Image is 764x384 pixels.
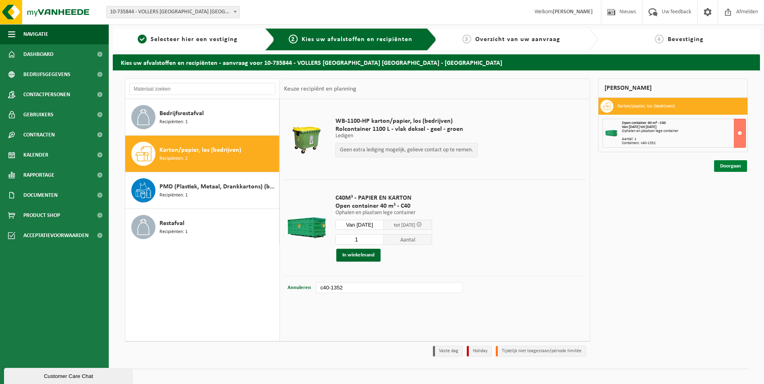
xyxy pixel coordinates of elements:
li: Holiday [467,346,492,357]
span: Open container 40 m³ - C40 [622,121,666,125]
h3: Karton/papier, los (bedrijven) [617,100,675,113]
span: tot [DATE] [394,223,415,228]
span: Contracten [23,125,55,145]
input: Selecteer datum [335,220,384,230]
strong: [PERSON_NAME] [553,9,593,15]
div: Ophalen en plaatsen lege container [622,129,745,133]
span: Recipiënten: 1 [159,118,188,126]
span: Annuleren [288,285,311,290]
span: Karton/papier, los (bedrijven) [159,145,241,155]
span: Bedrijfsgegevens [23,64,70,85]
li: Tijdelijk niet toegestaan/période limitée [496,346,586,357]
span: Rapportage [23,165,54,185]
span: Bevestiging [668,36,704,43]
span: 2 [289,35,298,43]
span: 10-735844 - VOLLERS BELGIUM NV - ANTWERPEN [107,6,239,18]
span: Kalender [23,145,48,165]
span: Recipiënten: 1 [159,228,188,236]
button: Bedrijfsrestafval Recipiënten: 1 [125,99,280,136]
span: Overzicht van uw aanvraag [475,36,560,43]
input: bv. C10-005 [316,282,462,293]
span: Rolcontainer 1100 L - vlak deksel - geel - groen [335,125,478,133]
button: Annuleren [287,282,312,293]
div: Containers: c40-1352 [622,141,745,145]
span: Open container 40 m³ - C40 [335,202,432,210]
span: Aantal [384,234,432,245]
li: Vaste dag [433,346,463,357]
span: PMD (Plastiek, Metaal, Drankkartons) (bedrijven) [159,182,277,192]
span: Documenten [23,185,58,205]
span: 1 [138,35,147,43]
span: Product Shop [23,205,60,225]
span: Restafval [159,219,184,228]
iframe: chat widget [4,366,135,384]
p: Ledigen [335,133,478,139]
span: Kies uw afvalstoffen en recipiënten [302,36,412,43]
p: Ophalen en plaatsen lege container [335,210,432,216]
span: C40M³ - PAPIER EN KARTON [335,194,432,202]
div: Aantal: 1 [622,137,745,141]
span: 4 [655,35,664,43]
div: Keuze recipiënt en planning [280,79,360,99]
a: Doorgaan [714,160,747,172]
span: Bedrijfsrestafval [159,109,204,118]
span: 3 [462,35,471,43]
button: In winkelmand [336,249,381,262]
h2: Kies uw afvalstoffen en recipiënten - aanvraag voor 10-735844 - VOLLERS [GEOGRAPHIC_DATA] [GEOGRA... [113,54,760,70]
strong: Van [DATE] tot [DATE] [622,125,656,129]
p: Geen extra lediging mogelijk, gelieve contact op te nemen. [340,147,473,153]
button: PMD (Plastiek, Metaal, Drankkartons) (bedrijven) Recipiënten: 1 [125,172,280,209]
span: WB-1100-HP karton/papier, los (bedrijven) [335,117,478,125]
span: Selecteer hier een vestiging [151,36,238,43]
span: 10-735844 - VOLLERS BELGIUM NV - ANTWERPEN [106,6,240,18]
span: Contactpersonen [23,85,70,105]
span: Dashboard [23,44,54,64]
button: Restafval Recipiënten: 1 [125,209,280,245]
div: [PERSON_NAME] [598,78,748,98]
button: Karton/papier, los (bedrijven) Recipiënten: 2 [125,136,280,172]
span: Acceptatievoorwaarden [23,225,89,246]
a: 1Selecteer hier een vestiging [117,35,259,44]
span: Gebruikers [23,105,54,125]
input: Materiaal zoeken [129,83,275,95]
span: Recipiënten: 1 [159,192,188,199]
span: Navigatie [23,24,48,44]
span: Recipiënten: 2 [159,155,188,163]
